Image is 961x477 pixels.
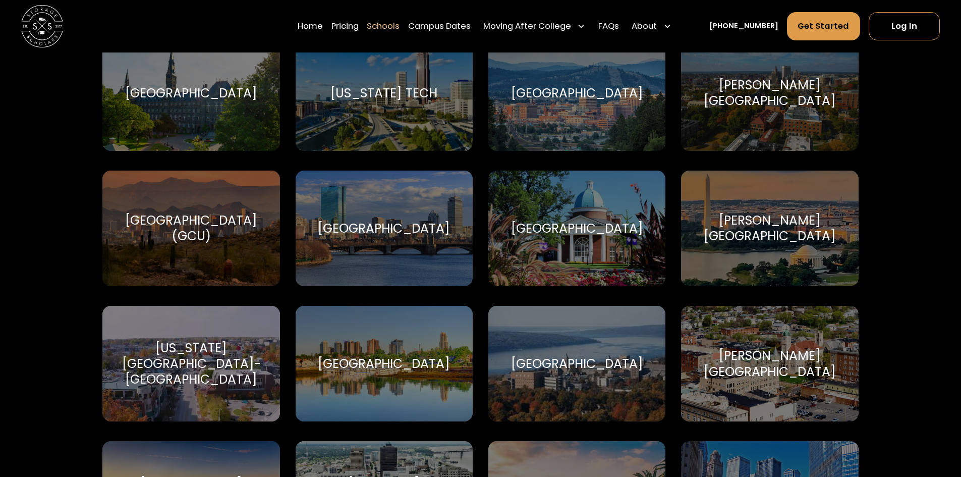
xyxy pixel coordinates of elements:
[318,356,450,372] div: [GEOGRAPHIC_DATA]
[869,12,940,40] a: Log In
[296,35,473,151] a: Go to selected school
[694,77,845,109] div: [PERSON_NAME][GEOGRAPHIC_DATA]
[115,340,267,388] div: [US_STATE][GEOGRAPHIC_DATA]-[GEOGRAPHIC_DATA]
[102,171,279,286] a: Go to selected school
[511,85,643,101] div: [GEOGRAPHIC_DATA]
[330,85,437,101] div: [US_STATE] Tech
[21,5,63,47] img: Storage Scholars main logo
[102,306,279,421] a: Go to selected school
[787,12,861,40] a: Get Started
[296,306,473,421] a: Go to selected school
[681,306,858,421] a: Go to selected school
[318,221,450,236] div: [GEOGRAPHIC_DATA]
[115,213,267,244] div: [GEOGRAPHIC_DATA] (GCU)
[709,21,778,32] a: [PHONE_NUMBER]
[488,171,665,286] a: Go to selected school
[488,35,665,151] a: Go to selected school
[102,35,279,151] a: Go to selected school
[511,221,643,236] div: [GEOGRAPHIC_DATA]
[331,12,359,41] a: Pricing
[681,171,858,286] a: Go to selected school
[125,85,257,101] div: [GEOGRAPHIC_DATA]
[632,20,657,33] div: About
[488,306,665,421] a: Go to selected school
[483,20,571,33] div: Moving After College
[21,5,63,47] a: home
[681,35,858,151] a: Go to selected school
[298,12,323,41] a: Home
[367,12,400,41] a: Schools
[296,171,473,286] a: Go to selected school
[511,356,643,372] div: [GEOGRAPHIC_DATA]
[694,348,845,379] div: [PERSON_NAME][GEOGRAPHIC_DATA]
[598,12,619,41] a: FAQs
[628,12,676,41] div: About
[408,12,471,41] a: Campus Dates
[479,12,590,41] div: Moving After College
[694,213,845,244] div: [PERSON_NAME][GEOGRAPHIC_DATA]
